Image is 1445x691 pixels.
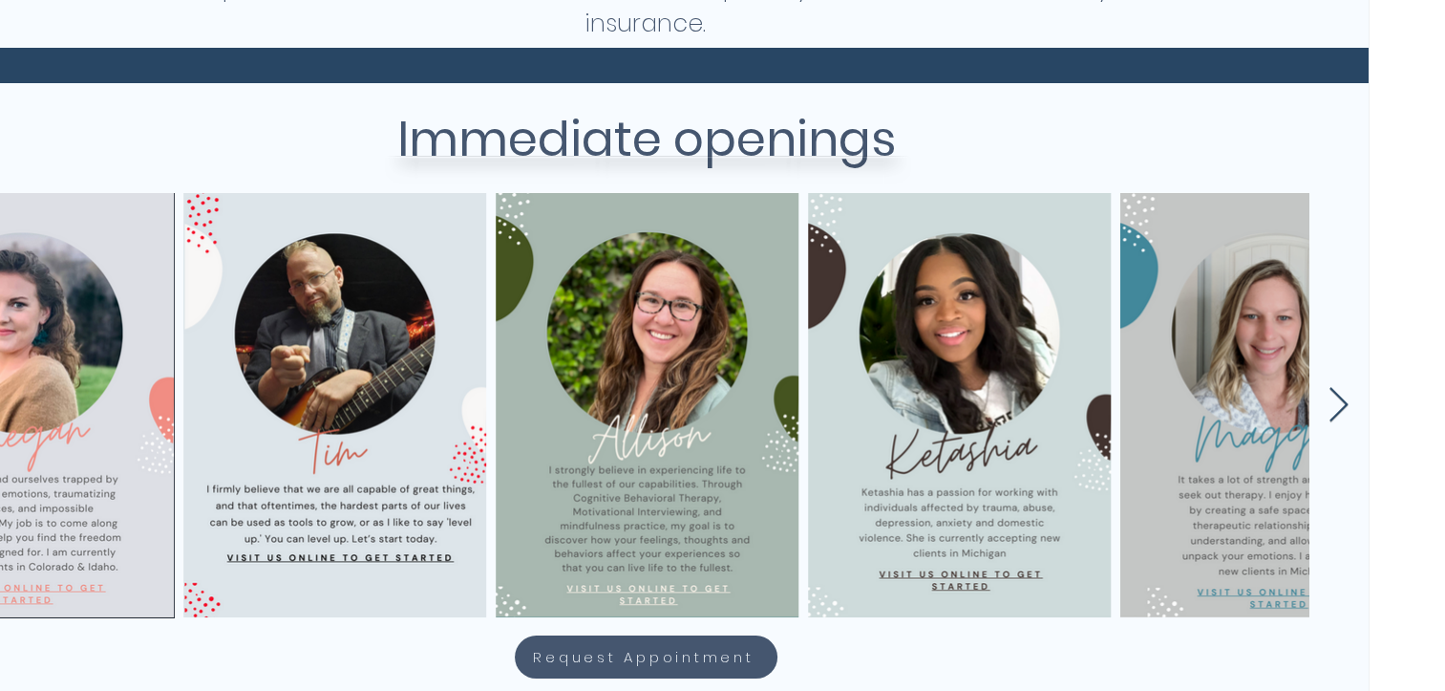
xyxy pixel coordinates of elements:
img: Maggie [1120,193,1423,617]
h2: Immediate openings [179,103,1115,176]
span: Request Appointment [533,646,754,668]
img: Allison [496,193,798,617]
a: Request Appointment [515,636,777,679]
button: Next Item [1328,387,1349,424]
